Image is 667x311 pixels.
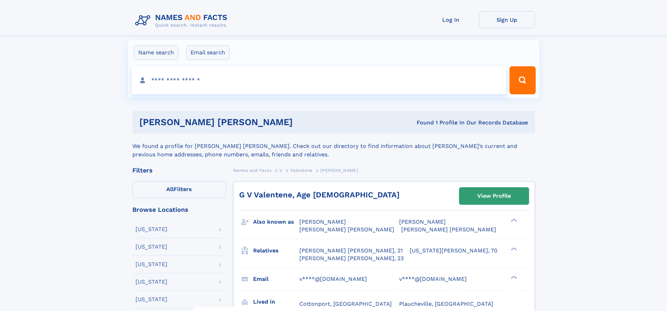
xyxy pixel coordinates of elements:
[410,247,498,255] a: [US_STATE][PERSON_NAME], 70
[423,11,479,28] a: Log In
[279,166,283,175] a: V
[136,244,167,250] div: [US_STATE]
[253,245,299,257] h3: Relatives
[239,190,399,199] a: G V Valentene, Age [DEMOGRAPHIC_DATA]
[134,45,179,60] label: Name search
[509,66,535,94] button: Search Button
[459,188,529,204] a: View Profile
[166,186,174,192] span: All
[299,247,403,255] a: [PERSON_NAME] [PERSON_NAME], 21
[355,119,528,127] div: Found 1 Profile In Our Records Database
[279,168,283,173] span: V
[299,226,394,233] span: [PERSON_NAME] [PERSON_NAME]
[136,262,167,267] div: [US_STATE]
[136,227,167,232] div: [US_STATE]
[132,11,233,30] img: Logo Names and Facts
[299,255,404,262] a: [PERSON_NAME] [PERSON_NAME], 23
[509,246,517,251] div: ❯
[132,167,226,174] div: Filters
[253,216,299,228] h3: Also known as
[132,207,226,213] div: Browse Locations
[132,66,507,94] input: search input
[299,218,346,225] span: [PERSON_NAME]
[290,166,312,175] a: Valentene
[399,218,446,225] span: [PERSON_NAME]
[320,168,358,173] span: [PERSON_NAME]
[479,11,535,28] a: Sign Up
[136,279,167,285] div: [US_STATE]
[253,296,299,308] h3: Lived in
[299,300,392,307] span: Cottonport, [GEOGRAPHIC_DATA]
[136,297,167,302] div: [US_STATE]
[399,300,493,307] span: Plaucheville, [GEOGRAPHIC_DATA]
[509,218,517,223] div: ❯
[139,118,355,127] h1: [PERSON_NAME] [PERSON_NAME]
[401,226,496,233] span: [PERSON_NAME] [PERSON_NAME]
[477,188,511,204] div: View Profile
[290,168,312,173] span: Valentene
[132,181,226,198] label: Filters
[509,275,517,279] div: ❯
[233,166,272,175] a: Names and Facts
[132,134,535,159] div: We found a profile for [PERSON_NAME] [PERSON_NAME]. Check out our directory to find information a...
[186,45,230,60] label: Email search
[253,273,299,285] h3: Email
